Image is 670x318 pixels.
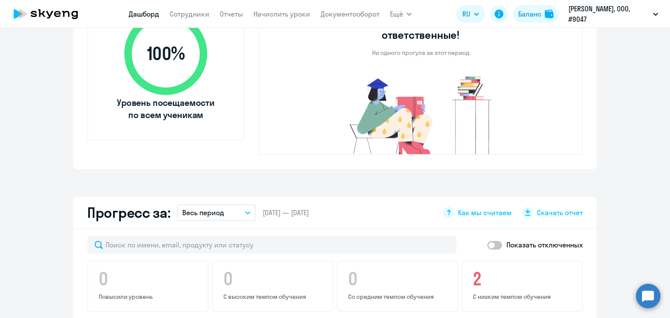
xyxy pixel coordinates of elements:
img: no-truants [333,74,508,154]
input: Поиск по имени, email, продукту или статусу [87,236,456,254]
span: 100 % [116,43,216,64]
a: Дашборд [129,10,159,18]
h2: Прогресс за: [87,204,170,221]
p: Ни одного прогула за этот период [372,49,469,57]
p: Показать отключенных [506,240,583,250]
button: Ещё [390,5,412,23]
button: RU [456,5,485,23]
span: RU [462,9,470,19]
span: Скачать отчет [537,208,583,217]
a: Отчеты [220,10,243,18]
img: balance [545,10,554,18]
a: Начислить уроки [253,10,310,18]
div: Баланс [518,9,541,19]
span: Ещё [390,9,403,19]
span: [DATE] — [DATE] [263,208,309,217]
button: Балансbalance [513,5,559,23]
p: Весь период [182,207,224,218]
a: Документооборот [321,10,379,18]
a: Сотрудники [170,10,209,18]
h4: 2 [473,268,574,289]
button: [PERSON_NAME], ООО, #9047 [564,3,663,24]
span: Уровень посещаемости по всем ученикам [116,97,216,121]
p: [PERSON_NAME], ООО, #9047 [568,3,649,24]
p: С низким темпом обучения [473,293,574,301]
button: Весь период [177,204,256,221]
span: Как мы считаем [458,208,512,217]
